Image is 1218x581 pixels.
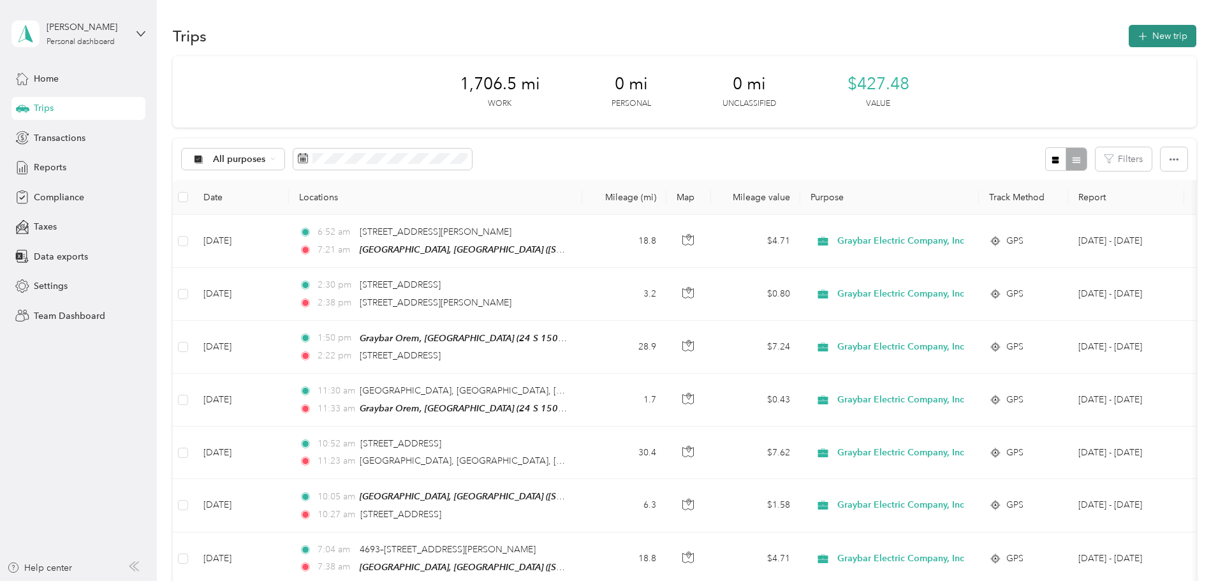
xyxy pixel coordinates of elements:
th: Mileage value [711,180,800,215]
span: All purposes [213,155,266,164]
span: 6:52 am [318,225,354,239]
span: [STREET_ADDRESS] [360,279,441,290]
span: 2:38 pm [318,296,354,310]
span: Graybar Electric Company, Inc [837,340,964,354]
button: New trip [1129,25,1196,47]
span: 11:30 am [318,384,354,398]
span: 10:52 am [318,437,355,451]
span: GPS [1006,234,1024,248]
span: $427.48 [847,74,909,94]
td: 1.7 [582,374,666,427]
td: [DATE] [193,374,289,427]
span: 1,706.5 mi [460,74,540,94]
button: Help center [7,561,72,575]
span: 2:22 pm [318,349,354,363]
span: [GEOGRAPHIC_DATA], [GEOGRAPHIC_DATA], [GEOGRAPHIC_DATA], [GEOGRAPHIC_DATA] [360,385,742,396]
button: Filters [1096,147,1152,171]
td: Sep 1 - 30, 2025 [1068,215,1184,268]
th: Map [666,180,711,215]
span: Team Dashboard [34,309,105,323]
span: 0 mi [615,74,648,94]
h1: Trips [173,29,207,43]
span: 2:30 pm [318,278,354,292]
p: Work [488,98,511,110]
span: Home [34,72,59,85]
span: 7:21 am [318,243,354,257]
td: [DATE] [193,321,289,374]
span: Reports [34,161,66,174]
span: Compliance [34,191,84,204]
td: 6.3 [582,479,666,532]
span: 10:05 am [318,490,354,504]
th: Locations [289,180,582,215]
span: 11:33 am [318,402,354,416]
span: Trips [34,101,54,115]
span: 7:04 am [318,543,354,557]
span: 11:23 am [318,454,354,468]
td: 28.9 [582,321,666,374]
span: GPS [1006,340,1024,354]
td: Sep 1 - 30, 2025 [1068,427,1184,479]
span: GPS [1006,287,1024,301]
span: [STREET_ADDRESS][PERSON_NAME] [360,297,511,308]
td: $1.58 [711,479,800,532]
span: GPS [1006,498,1024,512]
td: 30.4 [582,427,666,479]
td: $7.62 [711,427,800,479]
span: 1:50 pm [318,331,354,345]
span: Graybar Electric Company, Inc [837,446,964,460]
td: $0.43 [711,374,800,427]
iframe: Everlance-gr Chat Button Frame [1147,510,1218,581]
div: Personal dashboard [47,38,115,46]
span: 4693–[STREET_ADDRESS][PERSON_NAME] [360,544,536,555]
th: Date [193,180,289,215]
td: [DATE] [193,268,289,320]
span: [STREET_ADDRESS] [360,509,441,520]
td: Sep 1 - 30, 2025 [1068,479,1184,532]
td: 18.8 [582,215,666,268]
td: 3.2 [582,268,666,320]
th: Track Method [979,180,1068,215]
td: [DATE] [193,479,289,532]
td: [DATE] [193,427,289,479]
th: Report [1068,180,1184,215]
span: GPS [1006,393,1024,407]
td: $4.71 [711,215,800,268]
td: $7.24 [711,321,800,374]
span: Graybar Electric Company, Inc [837,234,964,248]
span: Graybar Electric Company, Inc [837,552,964,566]
span: [STREET_ADDRESS][PERSON_NAME] [360,226,511,237]
div: [PERSON_NAME] [47,20,126,34]
th: Purpose [800,180,979,215]
span: Transactions [34,131,85,145]
span: Graybar Orem, [GEOGRAPHIC_DATA] (24 S 1500 W, [GEOGRAPHIC_DATA], [US_STATE]) [360,403,721,414]
span: [GEOGRAPHIC_DATA], [GEOGRAPHIC_DATA], [GEOGRAPHIC_DATA], [GEOGRAPHIC_DATA] [360,455,742,466]
td: $0.80 [711,268,800,320]
p: Personal [612,98,651,110]
span: 7:38 am [318,560,354,574]
p: Unclassified [723,98,776,110]
td: Sep 1 - 30, 2025 [1068,321,1184,374]
span: [GEOGRAPHIC_DATA], [GEOGRAPHIC_DATA] ([STREET_ADDRESS][US_STATE]) [360,491,676,502]
span: Graybar Electric Company, Inc [837,498,964,512]
td: Sep 1 - 30, 2025 [1068,374,1184,427]
span: [STREET_ADDRESS] [360,350,441,361]
span: 10:27 am [318,508,355,522]
p: Value [866,98,890,110]
span: Graybar Electric Company, Inc [837,287,964,301]
span: [GEOGRAPHIC_DATA], [GEOGRAPHIC_DATA] ([STREET_ADDRESS][US_STATE]) [360,244,676,255]
td: Sep 1 - 30, 2025 [1068,268,1184,320]
span: Settings [34,279,68,293]
span: Graybar Orem, [GEOGRAPHIC_DATA] (24 S 1500 W, [GEOGRAPHIC_DATA], [US_STATE]) [360,333,721,344]
td: [DATE] [193,215,289,268]
span: 0 mi [733,74,766,94]
span: Graybar Electric Company, Inc [837,393,964,407]
span: GPS [1006,552,1024,566]
span: [STREET_ADDRESS] [360,438,441,449]
span: GPS [1006,446,1024,460]
span: [GEOGRAPHIC_DATA], [GEOGRAPHIC_DATA] ([STREET_ADDRESS][US_STATE]) [360,562,676,573]
span: Taxes [34,220,57,233]
th: Mileage (mi) [582,180,666,215]
span: Data exports [34,250,88,263]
